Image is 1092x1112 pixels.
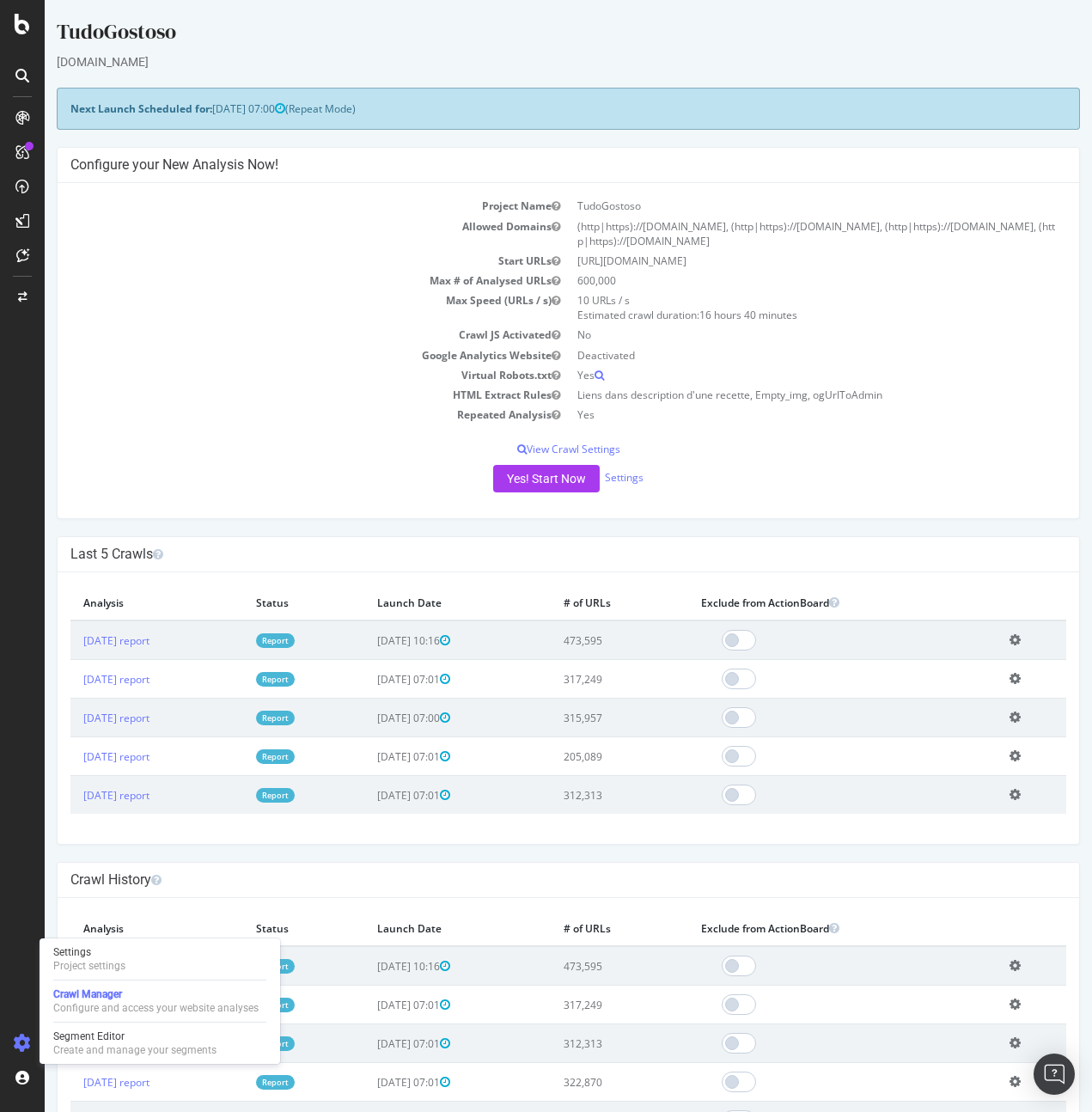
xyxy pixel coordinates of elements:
td: HTML Extract Rules [26,385,524,405]
th: Launch Date [320,585,505,620]
a: [DATE] report [39,998,105,1012]
span: [DATE] 07:01 [332,749,406,764]
button: Yes! Start Now [448,465,555,492]
span: 16 hours 40 minutes [655,308,753,322]
span: [DATE] 07:01 [332,998,406,1012]
td: Deactivated [524,345,1022,365]
div: Crawl Manager [53,987,259,1001]
span: [DATE] 07:00 [168,101,241,116]
span: [DATE] 10:16 [332,959,406,974]
span: [DATE] 07:00 [332,711,406,725]
a: Report [211,711,250,725]
div: Segment Editor [53,1030,217,1043]
a: Report [211,1075,250,1090]
td: 317,249 [506,986,644,1024]
h4: Crawl History [26,871,1022,889]
div: TudoGostoso [12,17,1035,53]
a: [DATE] report [39,633,105,648]
span: [DATE] 10:16 [332,633,406,648]
th: # of URLs [506,911,644,946]
span: [DATE] 07:01 [332,1036,406,1051]
td: 473,595 [506,620,644,660]
td: 473,595 [506,946,644,986]
a: SettingsProject settings [46,944,273,975]
a: [DATE] report [39,1075,105,1090]
th: Status [198,911,320,946]
a: Report [211,788,250,803]
td: 312,313 [506,776,644,815]
a: [DATE] report [39,711,105,725]
td: Project Name [26,196,524,216]
div: (Repeat Mode) [12,88,1035,130]
td: 315,957 [506,699,644,737]
th: # of URLs [506,585,644,620]
a: Settings [560,470,599,485]
div: Open Intercom Messenger [1034,1054,1075,1095]
div: Project settings [53,959,125,973]
span: [DATE] 07:01 [332,1075,406,1090]
a: [DATE] report [39,959,105,974]
td: Yes [524,365,1022,385]
a: Report [211,1036,250,1051]
td: Google Analytics Website [26,345,524,365]
td: (http|https)://[DOMAIN_NAME], (http|https)://[DOMAIN_NAME], (http|https)://[DOMAIN_NAME], (http|h... [524,217,1022,251]
a: Report [211,749,250,764]
a: Crawl ManagerConfigure and access your website analyses [46,986,273,1017]
span: [DATE] 07:01 [332,672,406,687]
th: Exclude from ActionBoard [644,585,952,620]
td: Liens dans description d'une recette, Empty_img, ogUrlToAdmin [524,385,1022,405]
td: 10 URLs / s Estimated crawl duration: [524,290,1022,325]
h4: Configure your New Analysis Now! [26,156,1022,174]
td: Crawl JS Activated [26,325,524,345]
a: Segment EditorCreate and manage your segments [46,1028,273,1059]
td: Yes [524,405,1022,425]
h4: Last 5 Crawls [26,546,1022,563]
span: [DATE] 07:01 [332,788,406,803]
a: [DATE] report [39,749,105,764]
div: Configure and access your website analyses [53,1001,259,1015]
a: Report [211,633,250,648]
a: Report [211,998,250,1012]
div: Create and manage your segments [53,1043,217,1057]
th: Exclude from ActionBoard [644,911,952,946]
th: Launch Date [320,911,505,946]
a: Report [211,672,250,687]
td: 312,313 [506,1024,644,1063]
td: Virtual Robots.txt [26,365,524,385]
div: Settings [53,945,125,959]
td: No [524,325,1022,345]
td: TudoGostoso [524,196,1022,216]
th: Status [198,585,320,620]
th: Analysis [26,585,198,620]
div: [DOMAIN_NAME] [12,53,1035,70]
td: Repeated Analysis [26,405,524,425]
td: Allowed Domains [26,217,524,251]
td: Start URLs [26,251,524,271]
td: 205,089 [506,737,644,776]
td: 322,870 [506,1063,644,1102]
td: Max Speed (URLs / s) [26,290,524,325]
p: View Crawl Settings [26,442,1022,456]
a: Report [211,959,250,974]
td: [URL][DOMAIN_NAME] [524,251,1022,271]
a: [DATE] report [39,1036,105,1051]
td: 600,000 [524,271,1022,290]
th: Analysis [26,911,198,946]
td: 317,249 [506,660,644,699]
td: Max # of Analysed URLs [26,271,524,290]
strong: Next Launch Scheduled for: [26,101,168,116]
a: [DATE] report [39,672,105,687]
a: [DATE] report [39,788,105,803]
